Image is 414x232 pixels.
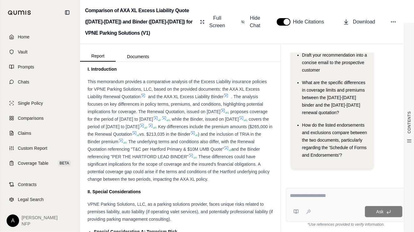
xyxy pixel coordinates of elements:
[239,12,264,32] button: Hide Chat
[116,52,160,62] button: Documents
[4,45,76,59] a: Vault
[88,154,270,182] span: . These differences could have significant implications for the scope of coverage and the insured...
[198,12,229,32] button: Full Screen
[4,193,76,206] a: Legal Search
[88,124,272,137] span: . Key differences include the premium amounts ($265,000 in the Renewal Quotation
[18,181,37,188] span: Contracts
[4,60,76,74] a: Prompts
[80,51,116,62] button: Report
[376,209,383,214] span: Ask
[4,141,76,155] a: Custom Report
[88,147,260,159] span: and the Binder referencing "PER THE HARTFORD LEAD BINDER"
[4,75,76,89] a: Chats
[18,160,48,166] span: Coverage Table
[4,96,76,110] a: Single Policy
[4,30,76,44] a: Home
[302,80,366,115] span: What are the specific differences in coverage limits and premiums between the [DATE]-[DATE] binde...
[18,34,29,40] span: Home
[286,222,406,227] div: *Use references provided to verify information.
[58,160,71,166] span: BETA
[4,111,76,125] a: Comparisons
[18,145,47,151] span: Custom Report
[353,18,375,26] span: Download
[18,115,43,121] span: Comparisons
[8,10,31,15] img: Qumis Logo
[169,117,239,122] span: , while the Binder, issued on [DATE]
[88,94,263,114] span: . The analysis focuses on key differences in policy terms, premiums, and conditions, highlighting...
[148,94,224,99] span: and the AXA XL Excess Liability Binder
[302,53,367,73] span: Draft your recommendation into a concise email to the prospective customer
[139,132,190,137] span: vs. $213,035 in the Binder
[88,67,117,72] strong: I. Introduction
[88,109,268,122] span: , proposes coverage for the period of [DATE] to [DATE]
[85,5,193,39] h2: Comparison of AXA XL Excess Liability Quote ([DATE]-[DATE]) and Binder ([DATE]-[DATE]) for VPNE P...
[302,123,367,158] span: How do the listed endorsements and exclusions compare between the two documents, particularly reg...
[407,111,412,134] span: CONTENTS
[7,214,19,227] div: A
[4,156,76,170] a: Coverage TableBETA
[88,189,141,194] strong: II. Special Considerations
[18,49,28,55] span: Vault
[208,14,226,29] span: Full Screen
[293,18,328,26] span: Hide Citations
[88,132,261,144] span: ) and the inclusion of TRIA in the Binder premium
[18,196,44,203] span: Legal Search
[4,178,76,191] a: Contracts
[88,202,273,222] span: VPNE Parking Solutions, LLC, as a parking solutions provider, faces unique risks related to premi...
[18,64,34,70] span: Prompts
[18,130,31,136] span: Claims
[22,221,58,227] span: NFP
[22,214,58,221] span: [PERSON_NAME]
[341,16,378,28] button: Download
[88,117,269,129] span: , covers the period of [DATE] to [DATE]
[88,79,267,99] span: This memorandum provides a comparative analysis of the Excess Liability insurance policies for VP...
[249,14,262,29] span: Hide Chat
[62,8,72,18] button: Collapse sidebar
[365,206,402,217] button: Ask
[18,100,43,106] span: Single Policy
[18,79,29,85] span: Chats
[4,126,76,140] a: Claims
[88,139,255,152] span: . The underlying terms and conditions also differ, with the Renewal Quotation referencing "T&C pe...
